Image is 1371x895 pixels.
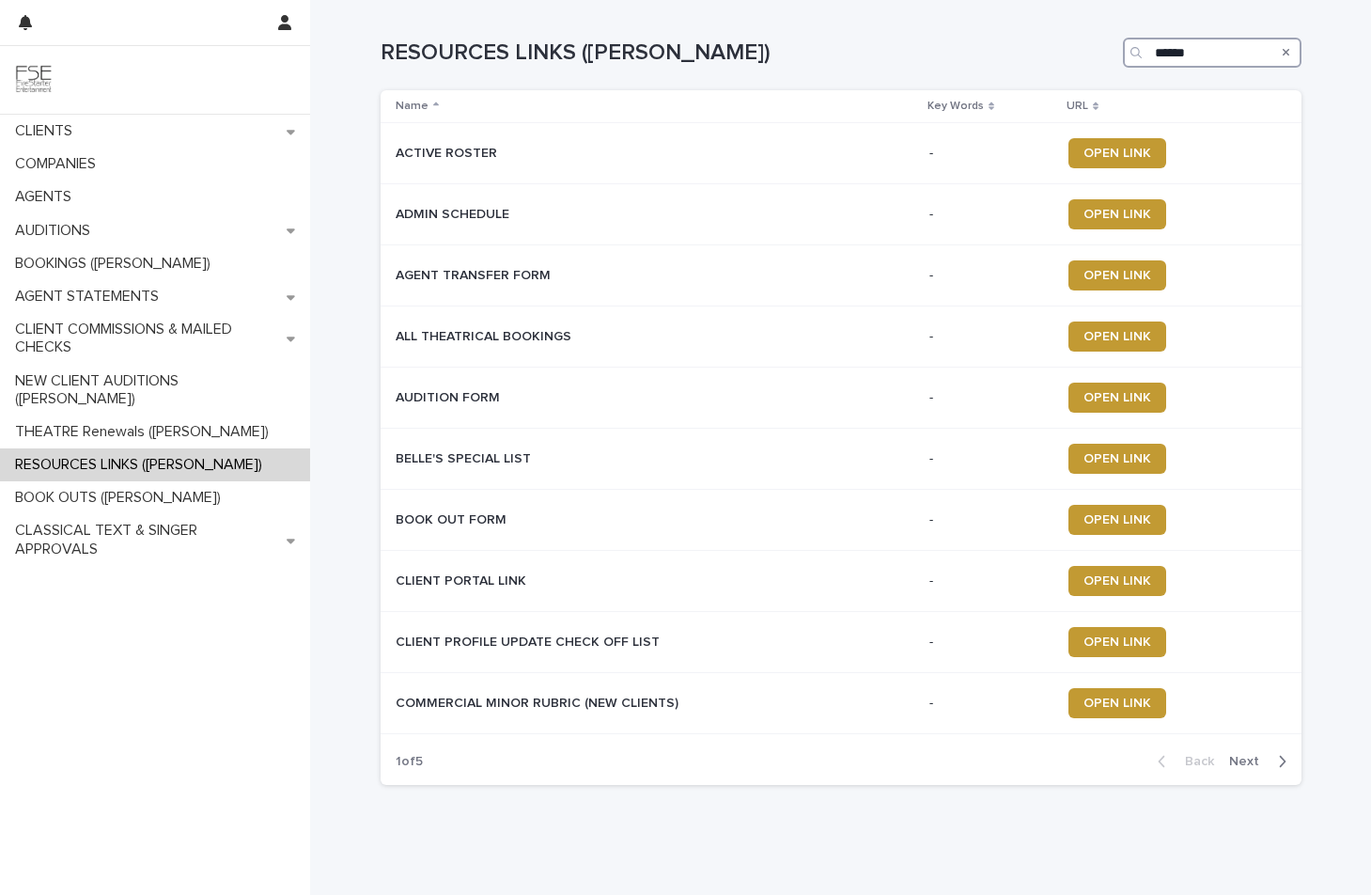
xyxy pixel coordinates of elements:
p: CLASSICAL TEXT & SINGER APPROVALS [8,522,287,557]
a: OPEN LINK [1068,627,1166,657]
span: OPEN LINK [1083,391,1151,404]
p: - [929,696,1053,712]
a: OPEN LINK [1068,260,1166,290]
span: OPEN LINK [1083,513,1151,526]
a: OPEN LINK [1068,322,1166,352]
p: CLIENT PROFILE UPDATE CHECK OFF LIST [396,631,663,651]
span: OPEN LINK [1083,147,1151,160]
tr: CLIENT PROFILE UPDATE CHECK OFF LISTCLIENT PROFILE UPDATE CHECK OFF LIST -OPEN LINK [381,612,1301,673]
tr: CLIENT PORTAL LINKCLIENT PORTAL LINK -OPEN LINK [381,551,1301,612]
p: ADMIN SCHEDULE [396,203,513,223]
h1: RESOURCES LINKS ([PERSON_NAME]) [381,39,1115,67]
p: Name [396,96,428,117]
p: - [929,146,1053,162]
p: URL [1067,96,1088,117]
tr: BELLE'S SPECIAL LISTBELLE'S SPECIAL LIST -OPEN LINK [381,429,1301,490]
p: - [929,635,1053,651]
p: - [929,512,1053,528]
tr: ACTIVE ROSTERACTIVE ROSTER -OPEN LINK [381,123,1301,184]
tr: BOOK OUT FORMBOOK OUT FORM -OPEN LINK [381,490,1301,551]
p: BOOKINGS ([PERSON_NAME]) [8,255,226,273]
p: - [929,390,1053,406]
span: Back [1174,755,1214,768]
p: 1 of 5 [381,739,438,785]
button: Next [1222,753,1301,770]
p: AGENT TRANSFER FORM [396,264,554,284]
span: OPEN LINK [1083,697,1151,710]
a: OPEN LINK [1068,383,1166,413]
p: AGENT STATEMENTS [8,288,174,306]
p: NEW CLIENT AUDITIONS ([PERSON_NAME]) [8,372,310,408]
p: COMPANIES [8,155,111,173]
p: CLIENT PORTAL LINK [396,570,530,589]
p: BELLE'S SPECIAL LIST [396,447,535,467]
span: OPEN LINK [1083,269,1151,282]
p: BOOK OUT FORM [396,509,510,528]
p: CLIENT COMMISSIONS & MAILED CHECKS [8,321,287,356]
tr: AUDITION FORMAUDITION FORM -OPEN LINK [381,368,1301,429]
p: - [929,329,1053,345]
span: Next [1229,755,1270,768]
tr: ALL THEATRICAL BOOKINGSALL THEATRICAL BOOKINGS -OPEN LINK [381,306,1301,368]
p: RESOURCES LINKS ([PERSON_NAME]) [8,456,277,474]
span: OPEN LINK [1083,208,1151,221]
p: AGENTS [8,188,86,206]
a: OPEN LINK [1068,444,1166,474]
a: OPEN LINK [1068,138,1166,168]
p: AUDITIONS [8,222,105,240]
span: OPEN LINK [1083,452,1151,465]
input: Search [1123,38,1301,68]
p: THEATRE Renewals ([PERSON_NAME]) [8,423,284,441]
img: 9JgRvJ3ETPGCJDhvPVA5 [15,61,53,99]
tr: ADMIN SCHEDULEADMIN SCHEDULE -OPEN LINK [381,184,1301,245]
button: Back [1143,753,1222,770]
p: ACTIVE ROSTER [396,142,501,162]
a: OPEN LINK [1068,566,1166,596]
p: - [929,207,1053,223]
span: OPEN LINK [1083,330,1151,343]
p: BOOK OUTS ([PERSON_NAME]) [8,489,236,507]
span: OPEN LINK [1083,574,1151,588]
p: ALL THEATRICAL BOOKINGS [396,325,575,345]
p: - [929,268,1053,284]
tr: COMMERCIAL MINOR RUBRIC (NEW CLIENTS)COMMERCIAL MINOR RUBRIC (NEW CLIENTS) -OPEN LINK [381,673,1301,734]
p: Key Words [927,96,984,117]
p: COMMERCIAL MINOR RUBRIC (NEW CLIENTS) [396,692,682,712]
span: OPEN LINK [1083,636,1151,649]
p: - [929,573,1053,589]
a: OPEN LINK [1068,688,1166,718]
p: AUDITION FORM [396,386,504,406]
p: CLIENTS [8,122,87,140]
a: OPEN LINK [1068,505,1166,535]
tr: AGENT TRANSFER FORMAGENT TRANSFER FORM -OPEN LINK [381,245,1301,306]
p: - [929,451,1053,467]
a: OPEN LINK [1068,199,1166,229]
